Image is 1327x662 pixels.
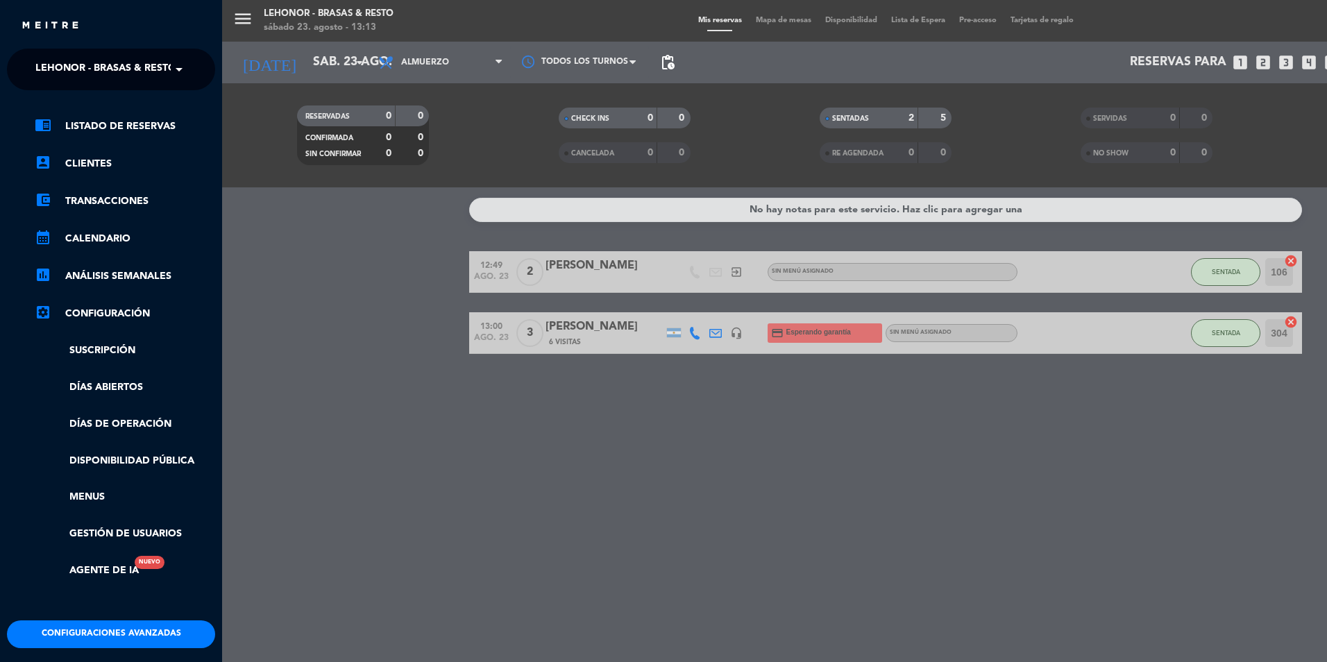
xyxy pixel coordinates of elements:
a: Menus [35,489,215,505]
i: account_box [35,154,51,171]
a: Gestión de usuarios [35,526,215,542]
a: chrome_reader_modeListado de Reservas [35,118,215,135]
a: Suscripción [35,343,215,359]
a: Disponibilidad pública [35,453,215,469]
i: assessment [35,266,51,283]
i: calendar_month [35,229,51,246]
a: assessmentANÁLISIS SEMANALES [35,268,215,285]
a: account_balance_walletTransacciones [35,193,215,210]
i: account_balance_wallet [35,192,51,208]
a: Configuración [35,305,215,322]
span: Lehonor - Brasas & Resto [35,55,176,84]
a: account_boxClientes [35,155,215,172]
div: Nuevo [135,556,164,569]
span: pending_actions [659,54,676,71]
i: chrome_reader_mode [35,117,51,133]
a: Agente de IANuevo [35,563,139,579]
button: Configuraciones avanzadas [7,620,215,648]
img: MEITRE [21,21,80,31]
i: settings_applications [35,304,51,321]
a: Días abiertos [35,380,215,396]
a: calendar_monthCalendario [35,230,215,247]
a: Días de Operación [35,416,215,432]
